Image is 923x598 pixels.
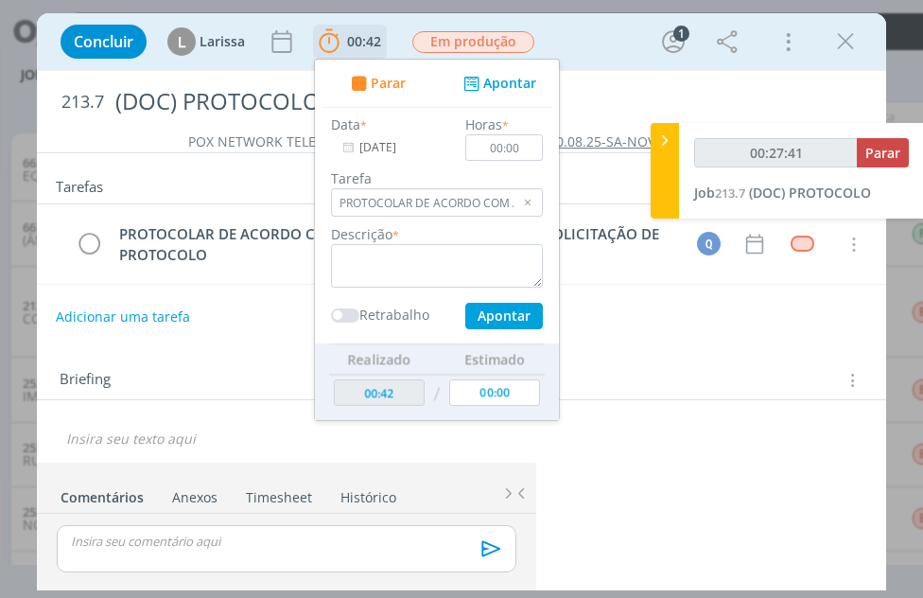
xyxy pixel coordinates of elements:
label: Horas [465,114,502,134]
div: (DOC) PROTOCOLO [108,79,862,125]
th: Estimado [444,343,545,374]
span: Concluir [74,34,133,49]
button: Apontar [459,74,537,94]
span: Tarefas [56,173,103,196]
label: Tarefa [331,168,543,188]
div: 1 [673,26,689,42]
label: Descrição [331,224,392,244]
span: 213.7 [715,185,745,202]
td: / [429,375,445,413]
button: Concluir [61,25,147,59]
span: Larissa [200,35,245,48]
span: 213.7 [61,92,104,113]
span: Parar [865,144,900,162]
button: LLarissa [167,27,245,56]
a: POX NETWORK TELECOMUNICACOES LTDA (POX NET) [188,132,524,150]
button: Adicionar uma tarefa [55,300,191,334]
div: Anexos [172,488,218,507]
button: Q [695,230,723,258]
div: dialog [37,13,886,590]
button: Parar [857,138,909,167]
button: Em produção [411,30,535,54]
label: Data [331,114,360,134]
span: Em produção [412,31,534,53]
input: Data [331,134,449,161]
label: Retrabalho [359,305,429,325]
a: Timesheet [245,480,313,507]
span: (DOC) PROTOCOLO [749,184,871,202]
button: 00:42 [314,26,386,57]
a: Job213.7(DOC) PROTOCOLO [694,184,871,202]
span: Briefing [60,368,111,393]
span: Parar [371,77,406,90]
button: Apontar [465,303,543,329]
th: Realizado [329,343,429,374]
button: 1 [658,26,688,57]
a: Comentários [60,480,145,507]
a: Histórico [340,480,397,507]
button: Parar [345,74,406,94]
div: Q [697,232,721,255]
div: PROTOCOLAR DE ACORDO COM A CONCESSÃO/CIA & SALVAR SOLICITAÇÃO DE PROTOCOLO [111,222,680,267]
div: L [167,27,196,56]
ul: 00:42 [314,59,560,421]
span: 00:42 [347,32,381,50]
